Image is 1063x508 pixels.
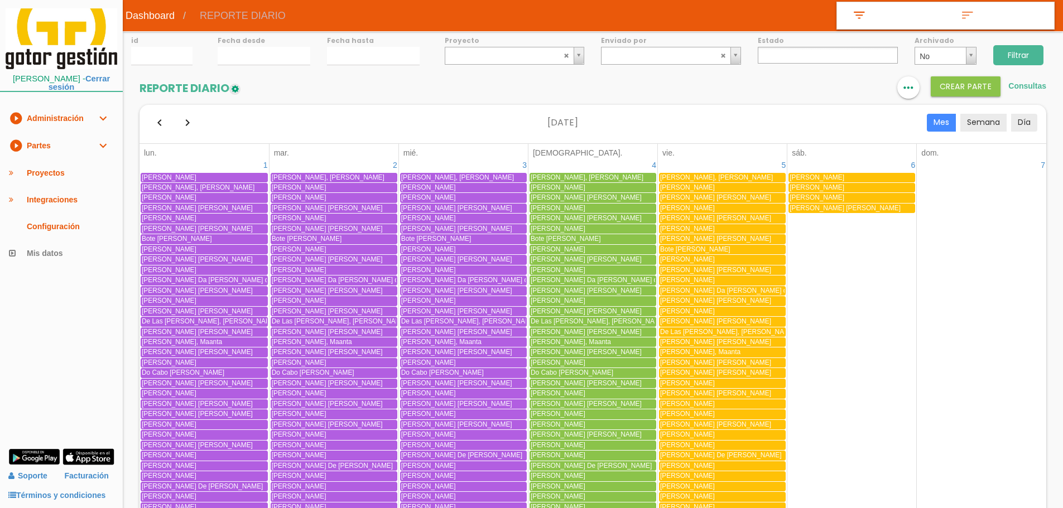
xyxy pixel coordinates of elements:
[931,81,1001,90] a: Crear PARTE
[660,359,771,366] span: [PERSON_NAME] [PERSON_NAME]
[271,307,397,316] a: [PERSON_NAME] [PERSON_NAME]
[401,338,482,346] span: [PERSON_NAME], Maanta
[659,193,786,202] a: [PERSON_NAME] [PERSON_NAME]
[659,265,786,275] a: [PERSON_NAME] [PERSON_NAME]
[142,348,253,356] span: [PERSON_NAME] [PERSON_NAME]
[659,430,786,439] a: [PERSON_NAME]
[659,347,786,357] a: [PERSON_NAME], Maanta
[272,348,383,356] span: [PERSON_NAME] [PERSON_NAME]
[400,193,527,202] a: [PERSON_NAME]
[850,8,868,23] i: filter_list
[445,36,585,45] label: Proyecto
[660,204,715,212] span: [PERSON_NAME]
[401,225,512,233] span: [PERSON_NAME] [PERSON_NAME]
[400,317,527,326] a: De Las [PERSON_NAME], [PERSON_NAME]
[758,36,898,45] label: Estado
[271,317,397,326] a: De Las [PERSON_NAME], [PERSON_NAME]
[659,399,786,409] a: [PERSON_NAME]
[660,369,771,376] span: [PERSON_NAME] [PERSON_NAME]
[531,400,642,408] span: [PERSON_NAME] [PERSON_NAME]
[530,204,656,213] a: [PERSON_NAME]
[659,327,786,337] a: De Las [PERSON_NAME], [PERSON_NAME]
[401,276,588,284] span: [PERSON_NAME] Da [PERSON_NAME] de [PERSON_NAME]
[141,358,268,367] a: [PERSON_NAME]
[272,297,326,304] span: [PERSON_NAME]
[659,389,786,398] a: [PERSON_NAME] [PERSON_NAME]
[141,265,268,275] a: [PERSON_NAME]
[659,173,786,182] a: [PERSON_NAME], [PERSON_NAME]
[271,224,397,234] a: [PERSON_NAME] [PERSON_NAME]
[141,399,268,409] a: [PERSON_NAME] [PERSON_NAME]
[521,158,528,172] a: 3
[141,420,268,429] a: [PERSON_NAME]
[790,173,844,181] span: [PERSON_NAME]
[272,410,326,418] span: [PERSON_NAME]
[400,234,527,244] a: Bote [PERSON_NAME]
[271,173,397,182] a: [PERSON_NAME], [PERSON_NAME]
[142,245,196,253] span: [PERSON_NAME]
[530,255,656,264] a: [PERSON_NAME] [PERSON_NAME]
[530,173,656,182] a: [PERSON_NAME], [PERSON_NAME]
[271,255,397,264] a: [PERSON_NAME] [PERSON_NAME]
[401,307,512,315] span: [PERSON_NAME] [PERSON_NAME]
[400,399,527,409] a: [PERSON_NAME] [PERSON_NAME]
[400,430,527,439] a: [PERSON_NAME]
[915,36,976,45] label: Archivado
[531,297,585,304] span: [PERSON_NAME]
[400,183,527,192] a: [PERSON_NAME]
[530,337,656,347] a: [PERSON_NAME], Maanta
[142,235,212,243] span: Bote [PERSON_NAME]
[400,265,527,275] a: [PERSON_NAME]
[660,338,771,346] span: [PERSON_NAME] [PERSON_NAME]
[530,409,656,419] a: [PERSON_NAME]
[272,389,326,397] span: [PERSON_NAME]
[660,420,771,428] span: [PERSON_NAME] [PERSON_NAME]
[531,276,718,284] span: [PERSON_NAME] Da [PERSON_NAME] de [PERSON_NAME]
[530,327,656,337] a: [PERSON_NAME] [PERSON_NAME]
[272,307,383,315] span: [PERSON_NAME] [PERSON_NAME]
[271,420,397,429] a: [PERSON_NAME] [PERSON_NAME]
[660,266,771,274] span: [PERSON_NAME] [PERSON_NAME]
[272,359,326,366] span: [PERSON_NAME]
[141,275,268,285] a: [PERSON_NAME] Da [PERSON_NAME] de [PERSON_NAME]
[401,379,512,387] span: [PERSON_NAME] [PERSON_NAME]
[788,183,915,192] a: [PERSON_NAME]
[531,389,585,397] span: [PERSON_NAME]
[141,296,268,306] a: [PERSON_NAME]
[271,183,397,192] a: [PERSON_NAME]
[141,347,268,357] a: [PERSON_NAME] [PERSON_NAME]
[141,224,268,234] a: [PERSON_NAME] [PERSON_NAME]
[790,183,844,191] span: [PERSON_NAME]
[142,255,253,263] span: [PERSON_NAME] [PERSON_NAME]
[272,369,354,376] span: Do Cabo [PERSON_NAME]
[531,328,642,336] span: [PERSON_NAME] [PERSON_NAME]
[788,204,915,213] a: [PERSON_NAME] [PERSON_NAME]
[272,193,326,201] span: [PERSON_NAME]
[401,400,512,408] span: [PERSON_NAME] [PERSON_NAME]
[400,296,527,306] a: [PERSON_NAME]
[271,275,397,285] a: [PERSON_NAME] Da [PERSON_NAME] de [PERSON_NAME]
[96,105,109,132] i: expand_more
[530,245,656,254] a: [PERSON_NAME]
[531,348,642,356] span: [PERSON_NAME] [PERSON_NAME]
[271,347,397,357] a: [PERSON_NAME] [PERSON_NAME]
[401,287,512,294] span: [PERSON_NAME] [PERSON_NAME]
[530,389,656,398] a: [PERSON_NAME]
[530,307,656,316] a: [PERSON_NAME] [PERSON_NAME]
[141,307,268,316] a: [PERSON_NAME] [PERSON_NAME]
[141,368,268,378] a: Do Cabo [PERSON_NAME]
[401,369,484,376] span: Do Cabo [PERSON_NAME]
[401,266,456,274] span: [PERSON_NAME]
[400,214,527,223] a: [PERSON_NAME]
[959,8,977,23] i: sort
[400,389,527,398] a: [PERSON_NAME]
[651,158,657,172] a: 4
[530,399,656,409] a: [PERSON_NAME] [PERSON_NAME]
[927,114,956,132] button: Mes
[272,266,326,274] span: [PERSON_NAME]
[530,286,656,296] a: [PERSON_NAME] [PERSON_NAME]
[960,114,1007,132] button: Semana
[9,132,22,159] i: play_circle_filled
[400,327,527,337] a: [PERSON_NAME] [PERSON_NAME]
[272,276,459,284] span: [PERSON_NAME] Da [PERSON_NAME] de [PERSON_NAME]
